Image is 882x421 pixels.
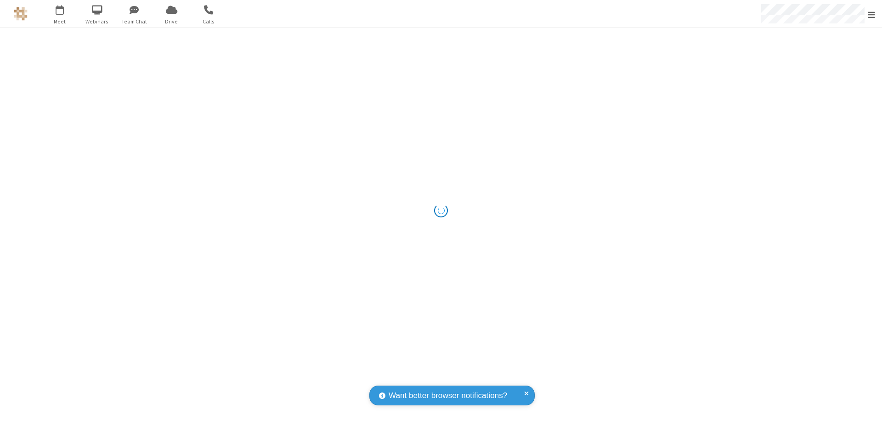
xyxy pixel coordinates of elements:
[154,17,189,26] span: Drive
[14,7,28,21] img: QA Selenium DO NOT DELETE OR CHANGE
[389,390,507,402] span: Want better browser notifications?
[80,17,114,26] span: Webinars
[43,17,77,26] span: Meet
[117,17,152,26] span: Team Chat
[192,17,226,26] span: Calls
